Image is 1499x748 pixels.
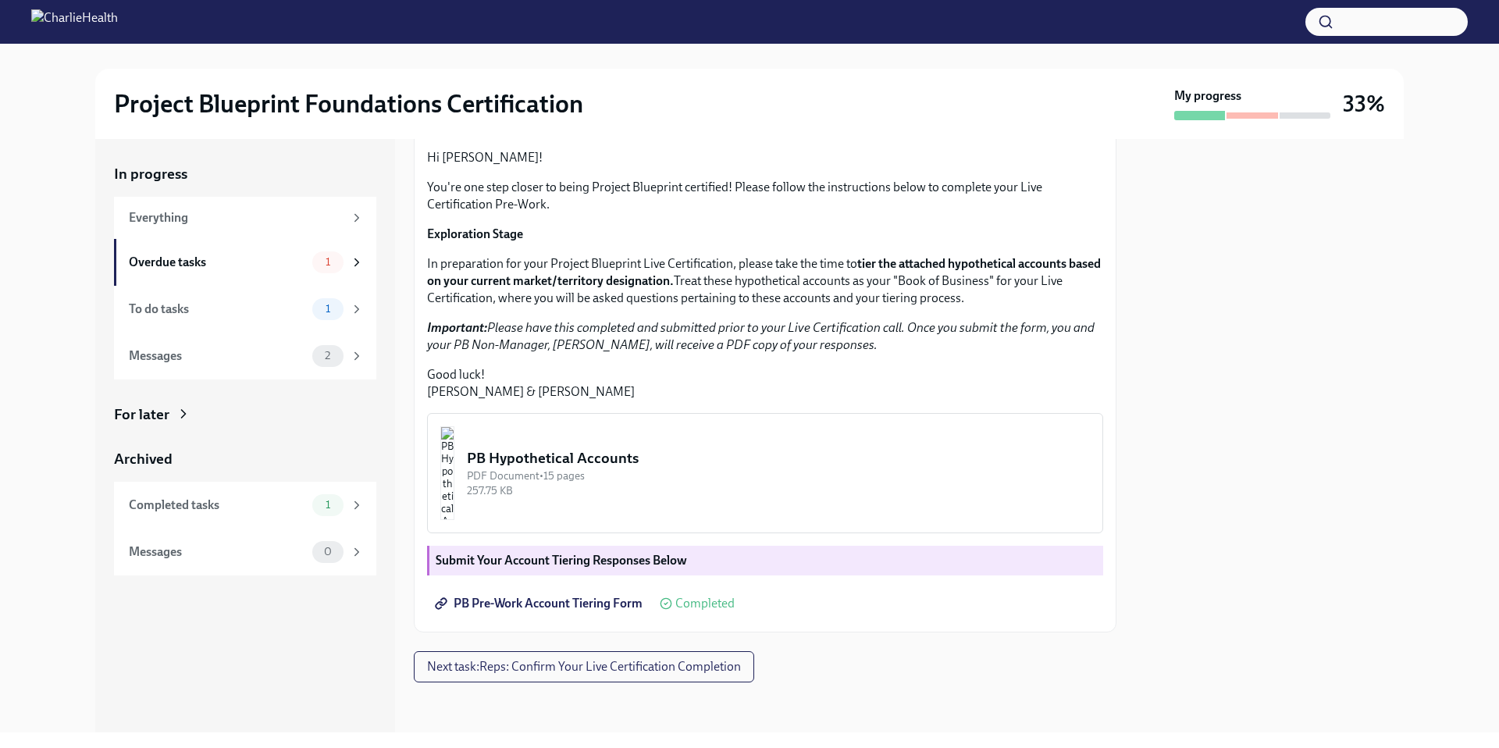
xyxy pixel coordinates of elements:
div: For later [114,404,169,425]
p: You're one step closer to being Project Blueprint certified! Please follow the instructions below... [427,179,1103,213]
div: Overdue tasks [129,254,306,271]
div: 257.75 KB [467,483,1090,498]
a: Everything [114,197,376,239]
strong: Exploration Stage [427,226,523,241]
a: PB Pre-Work Account Tiering Form [427,588,653,619]
span: 2 [315,350,340,362]
span: 1 [316,499,340,511]
span: 0 [315,546,341,557]
a: Messages0 [114,529,376,575]
p: In preparation for your Project Blueprint Live Certification, please take the time to Treat these... [427,255,1103,307]
div: Everything [129,209,344,226]
a: Archived [114,449,376,469]
span: Completed [675,597,735,610]
div: Messages [129,347,306,365]
div: To do tasks [129,301,306,318]
span: Next task : Reps: Confirm Your Live Certification Completion [427,659,741,675]
p: Hi [PERSON_NAME]! [427,149,1103,166]
h2: Project Blueprint Foundations Certification [114,88,583,119]
div: Messages [129,543,306,561]
span: 1 [316,256,340,268]
h3: 33% [1343,90,1385,118]
em: Please have this completed and submitted prior to your Live Certification call. Once you submit t... [427,320,1095,352]
div: PDF Document • 15 pages [467,468,1090,483]
div: PB Hypothetical Accounts [467,448,1090,468]
a: In progress [114,164,376,184]
div: Completed tasks [129,497,306,514]
a: Messages2 [114,333,376,379]
img: CharlieHealth [31,9,118,34]
strong: Submit Your Account Tiering Responses Below [436,553,687,568]
a: For later [114,404,376,425]
a: Overdue tasks1 [114,239,376,286]
strong: My progress [1174,87,1241,105]
span: PB Pre-Work Account Tiering Form [438,596,643,611]
img: PB Hypothetical Accounts [440,426,454,520]
p: Good luck! [PERSON_NAME] & [PERSON_NAME] [427,366,1103,401]
button: Next task:Reps: Confirm Your Live Certification Completion [414,651,754,682]
button: PB Hypothetical AccountsPDF Document•15 pages257.75 KB [427,413,1103,533]
a: To do tasks1 [114,286,376,333]
strong: Important: [427,320,487,335]
span: 1 [316,303,340,315]
a: Completed tasks1 [114,482,376,529]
